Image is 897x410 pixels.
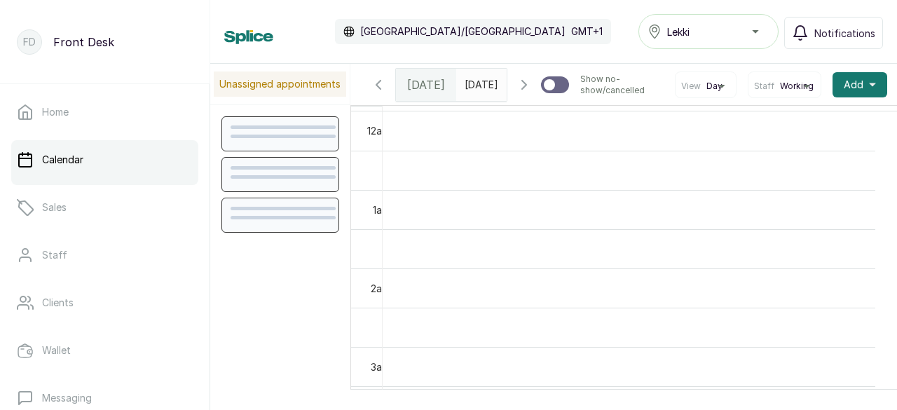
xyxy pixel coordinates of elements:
[667,25,690,39] span: Lekki
[42,296,74,310] p: Clients
[360,25,566,39] p: [GEOGRAPHIC_DATA]/[GEOGRAPHIC_DATA]
[844,78,863,92] span: Add
[754,81,774,92] span: Staff
[368,360,392,374] div: 3am
[638,14,779,49] button: Lekki
[754,81,815,92] button: StaffWorking
[11,188,198,227] a: Sales
[42,343,71,357] p: Wallet
[706,81,723,92] span: Day
[580,74,664,96] p: Show no-show/cancelled
[814,26,875,41] span: Notifications
[42,105,69,119] p: Home
[571,25,603,39] p: GMT+1
[833,72,887,97] button: Add
[11,140,198,179] a: Calendar
[42,200,67,214] p: Sales
[11,283,198,322] a: Clients
[42,153,83,167] p: Calendar
[396,69,456,101] div: [DATE]
[11,235,198,275] a: Staff
[11,331,198,370] a: Wallet
[784,17,883,49] button: Notifications
[23,35,36,49] p: FD
[681,81,730,92] button: ViewDay
[681,81,701,92] span: View
[780,81,814,92] span: Working
[53,34,114,50] p: Front Desk
[364,123,392,138] div: 12am
[11,93,198,132] a: Home
[370,203,392,217] div: 1am
[407,76,445,93] span: [DATE]
[42,248,67,262] p: Staff
[214,71,346,97] p: Unassigned appointments
[42,391,92,405] p: Messaging
[368,281,392,296] div: 2am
